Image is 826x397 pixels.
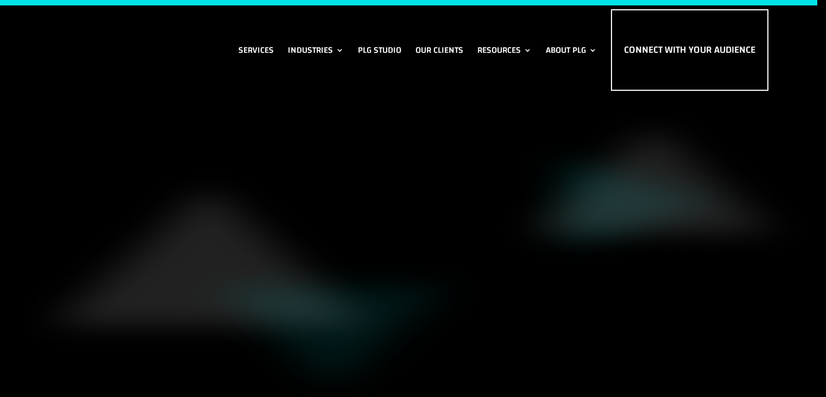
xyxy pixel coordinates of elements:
[546,9,597,91] a: About PLG
[238,9,274,91] a: Services
[415,9,463,91] a: Our Clients
[358,9,401,91] a: PLG Studio
[611,9,768,91] a: Connect with Your Audience
[288,9,344,91] a: Industries
[477,9,532,91] a: Resources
